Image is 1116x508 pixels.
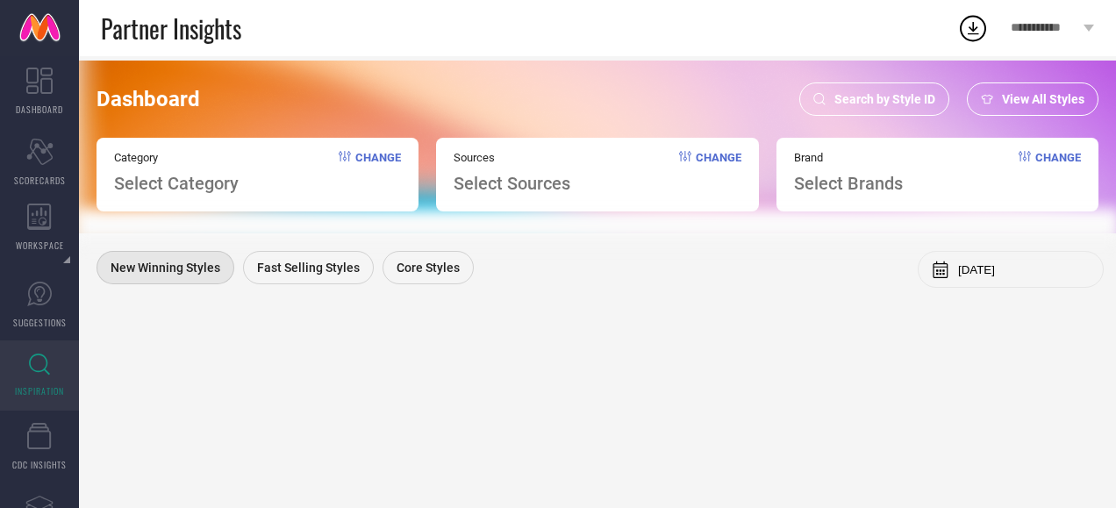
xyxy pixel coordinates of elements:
[16,103,63,116] span: DASHBOARD
[794,173,903,194] span: Select Brands
[834,92,935,106] span: Search by Style ID
[696,151,741,194] span: Change
[14,174,66,187] span: SCORECARDS
[114,173,239,194] span: Select Category
[1002,92,1084,106] span: View All Styles
[13,316,67,329] span: SUGGESTIONS
[397,261,460,275] span: Core Styles
[111,261,220,275] span: New Winning Styles
[957,12,989,44] div: Open download list
[114,151,239,164] span: Category
[15,384,64,397] span: INSPIRATION
[355,151,401,194] span: Change
[794,151,903,164] span: Brand
[257,261,360,275] span: Fast Selling Styles
[16,239,64,252] span: WORKSPACE
[1035,151,1081,194] span: Change
[958,263,1090,276] input: Select month
[12,458,67,471] span: CDC INSIGHTS
[454,151,570,164] span: Sources
[101,11,241,47] span: Partner Insights
[97,87,200,111] span: Dashboard
[454,173,570,194] span: Select Sources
